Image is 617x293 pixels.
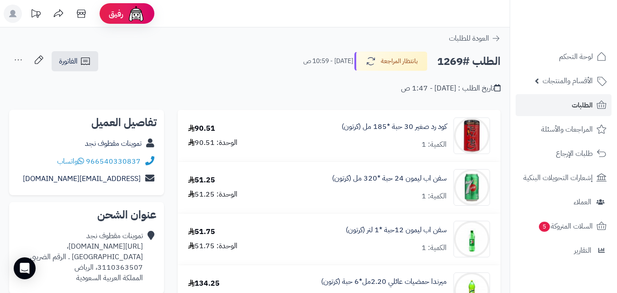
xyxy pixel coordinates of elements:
[188,175,215,186] div: 51.25
[516,143,612,165] a: طلبات الإرجاع
[454,169,490,206] img: 1747540602-UsMwFj3WdUIJzISPTZ6ZIXs6lgAaNT6J-90x90.jpg
[422,243,447,253] div: الكمية: 1
[516,240,612,261] a: التقارير
[574,196,591,208] span: العملاء
[454,117,490,154] img: 1747536337-61lY7EtfpmL._AC_SL1500-90x90.jpg
[516,191,612,213] a: العملاء
[346,225,447,235] a: سفن اب ليمون 12حبة *1 لتر (كرتون)
[574,244,591,257] span: التقارير
[14,257,36,279] div: Open Intercom Messenger
[555,9,608,28] img: logo-2.png
[188,278,220,289] div: 134.25
[332,173,447,184] a: سفن اب ليمون 24 حبة *320 مل (كرتون)
[523,171,593,184] span: إشعارات التحويلات البنكية
[16,117,157,128] h2: تفاصيل العميل
[449,33,489,44] span: العودة للطلبات
[321,277,447,287] a: ميرندا حمضيات عائلي 2.20مل*6 حبة (كرتون)
[109,8,123,19] span: رفيق
[303,57,353,66] small: [DATE] - 10:59 ص
[541,123,593,136] span: المراجعات والأسئلة
[188,123,215,134] div: 90.51
[516,118,612,140] a: المراجعات والأسئلة
[188,189,237,200] div: الوحدة: 51.25
[188,227,215,237] div: 51.75
[556,147,593,160] span: طلبات الإرجاع
[86,156,141,167] a: 966540330837
[188,138,237,148] div: الوحدة: 90.51
[59,56,78,67] span: الفاتورة
[16,231,143,283] div: تموينات مقطوف نجد [URL][DOMAIN_NAME]، [GEOGRAPHIC_DATA] . الرقم الضريبي 3110363507، الرياض المملك...
[422,139,447,150] div: الكمية: 1
[449,33,501,44] a: العودة للطلبات
[538,220,593,233] span: السلات المتروكة
[543,75,593,87] span: الأقسام والمنتجات
[572,99,593,112] span: الطلبات
[422,191,447,202] div: الكمية: 1
[516,167,612,189] a: إشعارات التحويلات البنكية
[342,122,447,132] a: كود رد صغير 30 حبة *185 مل (كرتون)
[188,241,237,251] div: الوحدة: 51.75
[16,209,157,220] h2: عنوان الشحن
[538,221,550,232] span: 5
[516,46,612,68] a: لوحة التحكم
[127,5,145,23] img: ai-face.png
[559,50,593,63] span: لوحة التحكم
[85,138,142,149] a: تموينات مقطوف نجد
[401,83,501,94] div: تاريخ الطلب : [DATE] - 1:47 ص
[57,156,84,167] a: واتساب
[24,5,47,25] a: تحديثات المنصة
[437,52,501,71] h2: الطلب #1269
[516,94,612,116] a: الطلبات
[454,221,490,257] img: 1747540828-789ab214-413e-4ccd-b32f-1699f0bc-90x90.jpg
[52,51,98,71] a: الفاتورة
[354,52,427,71] button: بانتظار المراجعة
[516,215,612,237] a: السلات المتروكة5
[23,173,141,184] a: [EMAIL_ADDRESS][DOMAIN_NAME]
